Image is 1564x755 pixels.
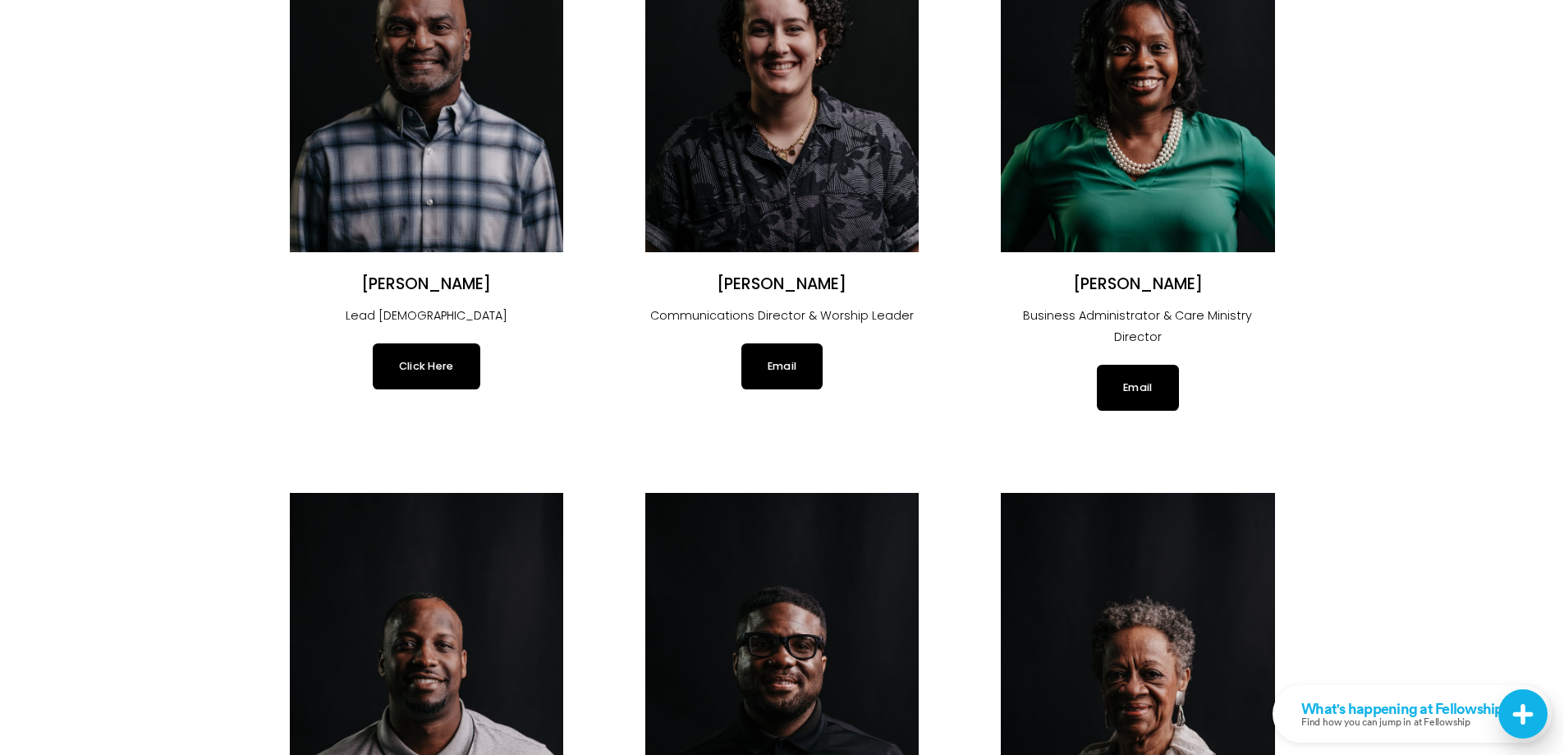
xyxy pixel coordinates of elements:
[290,306,563,327] p: Lead [DEMOGRAPHIC_DATA]
[290,274,563,295] h2: [PERSON_NAME]
[645,306,919,327] p: Communications Director & Worship Leader
[741,343,823,389] a: Email
[29,16,243,30] div: What's happening at Fellowship...
[29,32,243,42] p: Find how you can jump in at Fellowship
[645,274,919,295] h2: [PERSON_NAME]
[1001,274,1274,295] h2: [PERSON_NAME]
[373,343,480,389] a: Click Here
[1001,306,1274,348] p: Business Administrator & Care Ministry Director
[1097,365,1178,411] a: Email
